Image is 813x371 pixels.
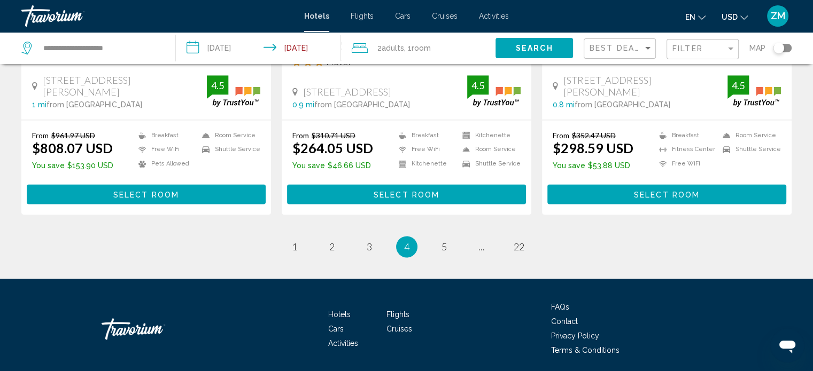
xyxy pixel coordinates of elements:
span: [STREET_ADDRESS][PERSON_NAME] [563,74,727,98]
a: FAQs [551,303,569,311]
span: Hotels [328,310,351,319]
span: Select Room [374,190,439,199]
span: USD [722,13,738,21]
span: , 1 [404,41,431,56]
ins: $808.07 USD [32,140,113,156]
del: $352.47 USD [572,131,616,140]
span: From [553,131,569,140]
li: Shuttle Service [717,145,781,154]
li: Breakfast [133,131,197,140]
li: Kitchenette [393,159,457,168]
span: Select Room [634,190,700,199]
button: Select Room [287,184,526,204]
li: Pets Allowed [133,159,197,168]
li: Free WiFi [654,159,717,168]
button: User Menu [764,5,792,27]
button: Change language [685,9,706,25]
a: Cruises [432,12,458,20]
mat-select: Sort by [590,44,653,53]
span: 2 [377,41,404,56]
img: trustyou-badge.svg [727,75,781,107]
a: Travorium [102,313,208,345]
a: Select Room [287,187,526,199]
span: Adults [382,44,404,52]
p: $46.66 USD [292,161,373,170]
span: From [292,131,309,140]
li: Breakfast [654,131,717,140]
a: Cruises [386,325,412,333]
a: Contact [551,317,578,326]
li: Fitness Center [654,145,717,154]
span: Select Room [113,190,179,199]
span: Activities [479,12,509,20]
a: Hotels [304,12,329,20]
span: 5 [442,241,447,252]
button: Select Room [27,184,266,204]
span: Filter [672,44,703,53]
span: Search [516,44,553,53]
span: 1 [292,241,297,252]
div: 4.5 [207,79,228,92]
span: From [32,131,49,140]
button: Toggle map [765,43,792,53]
span: ... [478,241,485,252]
span: 1 mi [32,100,47,109]
span: from [GEOGRAPHIC_DATA] [47,100,142,109]
p: $153.90 USD [32,161,113,170]
p: $53.88 USD [553,161,633,170]
li: Room Service [457,145,521,154]
a: Flights [351,12,374,20]
del: $961.97 USD [51,131,95,140]
button: Select Room [547,184,786,204]
span: You save [292,161,325,170]
span: 0.8 mi [553,100,575,109]
span: Room [412,44,431,52]
a: Cars [395,12,411,20]
span: 2 [329,241,335,252]
div: 4.5 [727,79,749,92]
span: You save [553,161,585,170]
li: Room Service [717,131,781,140]
button: Check-in date: Aug 11, 2025 Check-out date: Aug 14, 2025 [176,32,341,64]
li: Breakfast [393,131,457,140]
div: 4.5 [467,79,489,92]
img: trustyou-badge.svg [467,75,521,107]
a: Activities [328,339,358,348]
ins: $298.59 USD [553,140,633,156]
span: en [685,13,695,21]
span: 4 [404,241,409,252]
span: You save [32,161,65,170]
span: [STREET_ADDRESS] [303,86,391,98]
ins: $264.05 USD [292,140,373,156]
a: Terms & Conditions [551,346,620,354]
span: from [GEOGRAPHIC_DATA] [314,100,410,109]
li: Free WiFi [133,145,197,154]
a: Travorium [21,5,293,27]
span: Map [749,41,765,56]
span: Privacy Policy [551,331,599,340]
a: Select Room [27,187,266,199]
li: Kitchenette [457,131,521,140]
a: Flights [386,310,409,319]
button: Filter [667,38,739,60]
span: 3 [367,241,372,252]
li: Shuttle Service [457,159,521,168]
span: from [GEOGRAPHIC_DATA] [575,100,670,109]
img: trustyou-badge.svg [207,75,260,107]
a: Cars [328,325,344,333]
li: Room Service [197,131,260,140]
span: ZM [771,11,785,21]
span: [STREET_ADDRESS][PERSON_NAME] [43,74,207,98]
a: Select Room [547,187,786,199]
